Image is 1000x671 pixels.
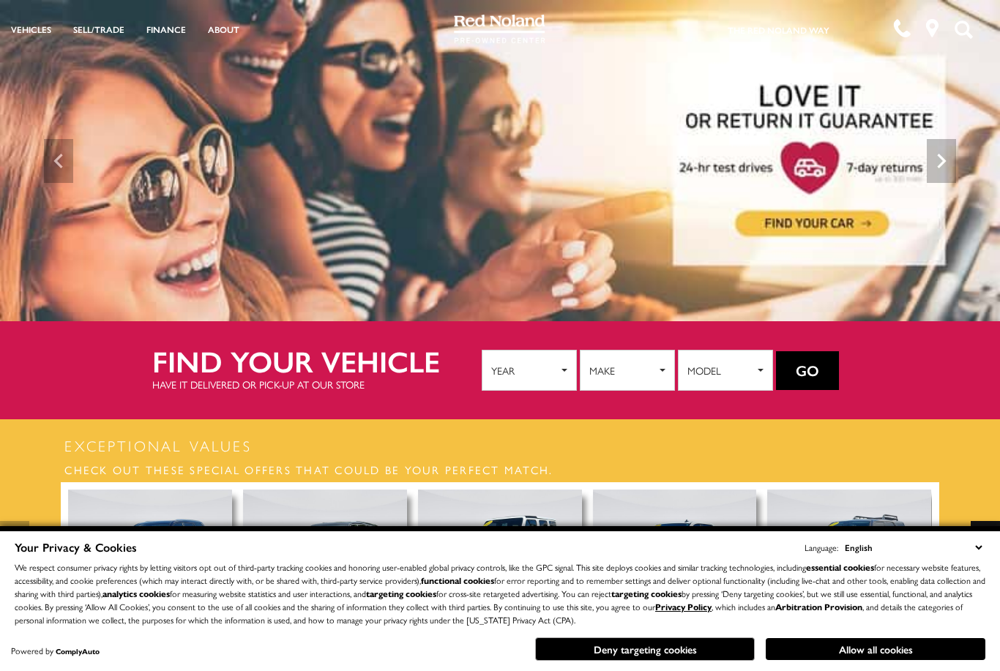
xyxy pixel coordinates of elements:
[949,1,978,58] button: Open the search field
[15,561,985,626] p: We respect consumer privacy rights by letting visitors opt out of third-party tracking cookies an...
[418,490,582,659] a: Used 2024 Jeep Wrangler Rubicon 392 With Navigation & 4WD 2024 Jeep Wrangler $76,322
[243,490,407,659] a: Used 2021 Jeep Grand Cherokee L Summit With Navigation & 4WD 2021 Jeep Grand Cherokee L $38,999
[56,646,100,656] a: ComplyAuto
[482,350,577,391] button: Year
[767,490,931,659] a: Used 2023 Toyota 4Runner TRD Pro With Navigation & 4WD 2023 Toyota 4Runner $53,078
[421,574,494,587] strong: functional cookies
[766,638,985,660] button: Allow all cookies
[687,359,754,381] span: Model
[775,600,862,613] strong: Arbitration Provision
[68,490,232,612] img: Used 2023 Lexus GX 460 With Navigation & 4WD
[678,350,773,391] button: Model
[593,490,757,612] img: Used 2020 Chevrolet Silverado 1500 LT Trail Boss 4WD
[152,345,482,377] h2: Find your vehicle
[61,457,939,482] h3: Check out these special offers that could be your perfect match.
[655,600,712,613] a: Privacy Policy
[805,543,838,552] div: Language:
[454,20,546,34] a: Red Noland Pre-Owned
[927,139,956,183] div: Next
[806,561,874,574] strong: essential cookies
[580,350,675,391] button: Make
[152,377,482,391] p: Have it delivered or pick-up at our store
[11,646,100,656] div: Powered by
[102,587,170,600] strong: analytics cookies
[68,490,232,659] a: Used 2023 Lexus GX 460 With Navigation & 4WD 2023 Lexus GX $57,999
[728,23,829,37] a: The Red Noland Way
[454,15,546,44] img: Red Noland Pre-Owned
[841,539,985,555] select: Language Select
[44,139,73,183] div: Previous
[971,521,1000,594] div: Next
[767,490,931,612] img: Used 2023 Toyota 4Runner TRD Pro With Navigation & 4WD
[535,637,755,661] button: Deny targeting cookies
[593,490,757,659] a: Used 2020 Chevrolet Silverado 1500 LT Trail Boss 4WD 2020 Chevrolet Silverado 1500 $31,898
[61,435,939,457] h2: Exceptional Values
[589,359,656,381] span: Make
[611,587,682,600] strong: targeting cookies
[776,351,839,391] button: Go
[491,359,558,381] span: Year
[15,539,137,555] span: Your Privacy & Cookies
[418,490,582,612] img: Used 2024 Jeep Wrangler Rubicon 392 With Navigation & 4WD
[366,587,436,600] strong: targeting cookies
[243,490,407,612] img: Used 2021 Jeep Grand Cherokee L Summit With Navigation & 4WD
